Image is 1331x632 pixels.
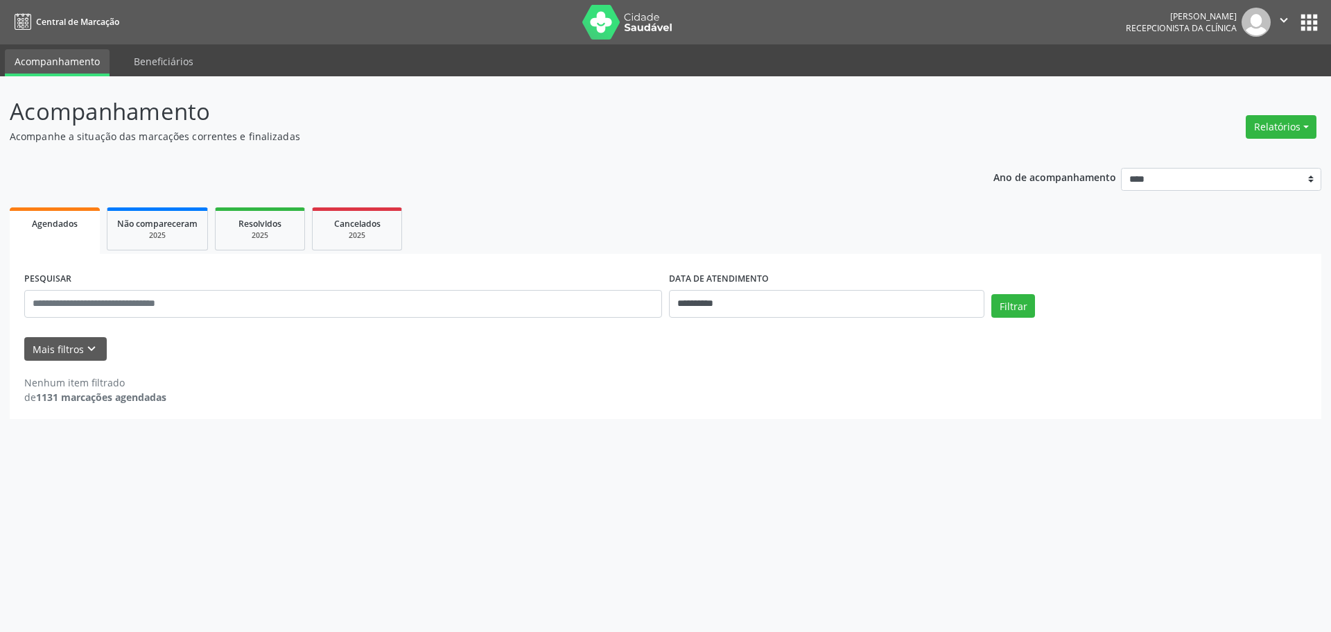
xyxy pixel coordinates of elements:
span: Central de Marcação [36,16,119,28]
p: Acompanhamento [10,94,928,129]
span: Não compareceram [117,218,198,230]
div: de [24,390,166,404]
div: 2025 [322,230,392,241]
p: Acompanhe a situação das marcações correntes e finalizadas [10,129,928,144]
div: Nenhum item filtrado [24,375,166,390]
button: Relatórios [1246,115,1316,139]
button:  [1271,8,1297,37]
p: Ano de acompanhamento [993,168,1116,185]
button: Mais filtroskeyboard_arrow_down [24,337,107,361]
label: DATA DE ATENDIMENTO [669,268,769,290]
a: Beneficiários [124,49,203,74]
div: [PERSON_NAME] [1126,10,1237,22]
img: img [1242,8,1271,37]
span: Cancelados [334,218,381,230]
i:  [1276,12,1291,28]
span: Resolvidos [238,218,281,230]
i: keyboard_arrow_down [84,341,99,357]
div: 2025 [225,230,295,241]
div: 2025 [117,230,198,241]
strong: 1131 marcações agendadas [36,391,166,404]
a: Acompanhamento [5,49,110,76]
button: apps [1297,10,1321,35]
span: Agendados [32,218,78,230]
label: PESQUISAR [24,268,71,290]
a: Central de Marcação [10,10,119,33]
span: Recepcionista da clínica [1126,22,1237,34]
button: Filtrar [991,294,1035,318]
